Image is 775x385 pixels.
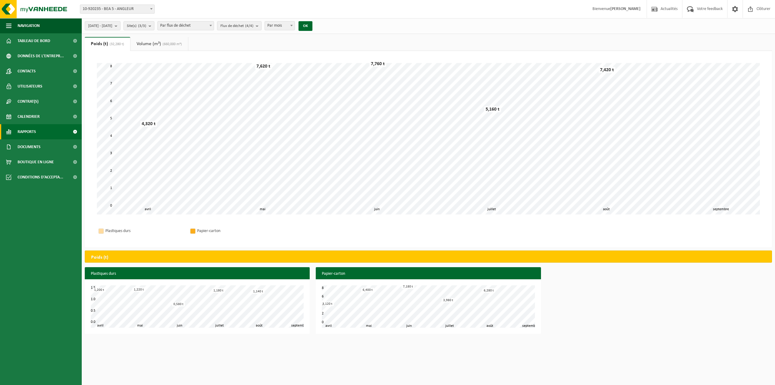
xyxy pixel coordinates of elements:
span: 10-920235 - BEA 5 - ANGLEUR [80,5,155,14]
span: Flux de déchet [220,22,253,31]
div: 6,280 t [482,288,495,293]
span: Par mois [265,22,295,30]
div: 7,760 t [369,61,386,67]
div: 5,160 t [484,106,501,112]
div: 1,180 t [212,288,225,293]
div: 7,420 t [599,67,615,73]
span: (660,000 m³) [161,42,182,46]
span: Tableau de bord [18,33,50,48]
span: Site(s) [127,22,146,31]
div: 3,120 t [321,302,334,306]
div: 1,140 t [252,289,265,294]
button: [DATE] - [DATE] [85,21,120,30]
div: 1,200 t [93,288,106,292]
h2: Poids (t) [85,251,114,264]
div: 7,620 t [255,63,272,69]
h3: Papier-carton [316,267,541,280]
span: Calendrier [18,109,40,124]
button: OK [298,21,312,31]
span: Navigation [18,18,40,33]
div: Papier-carton [197,227,276,235]
a: Volume (m³) [130,37,188,51]
span: Utilisateurs [18,79,42,94]
a: Poids (t) [85,37,130,51]
div: 6,400 t [361,288,374,292]
div: 1,220 t [132,287,145,292]
span: Boutique en ligne [18,154,54,170]
span: Rapports [18,124,36,139]
h3: Plastiques durs [85,267,310,280]
div: 3,980 t [442,298,455,303]
div: 0,580 t [172,302,185,307]
span: Conditions d'accepta... [18,170,63,185]
div: 7,180 t [401,284,414,289]
span: Contacts [18,64,36,79]
div: 4,320 t [140,121,157,127]
button: Site(s)(3/3) [124,21,154,30]
count: (3/3) [138,24,146,28]
span: Par flux de déchet [158,22,214,30]
span: Documents [18,139,41,154]
strong: [PERSON_NAME] [610,7,641,11]
div: Plastiques durs [105,227,184,235]
count: (4/4) [245,24,253,28]
span: Par flux de déchet [157,21,214,30]
span: Par mois [265,21,295,30]
span: [DATE] - [DATE] [88,22,112,31]
button: Flux de déchet(4/4) [217,21,262,30]
span: (32,280 t) [108,42,124,46]
span: Contrat(s) [18,94,38,109]
span: Données de l'entrepr... [18,48,64,64]
span: 10-920235 - BEA 5 - ANGLEUR [80,5,154,13]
